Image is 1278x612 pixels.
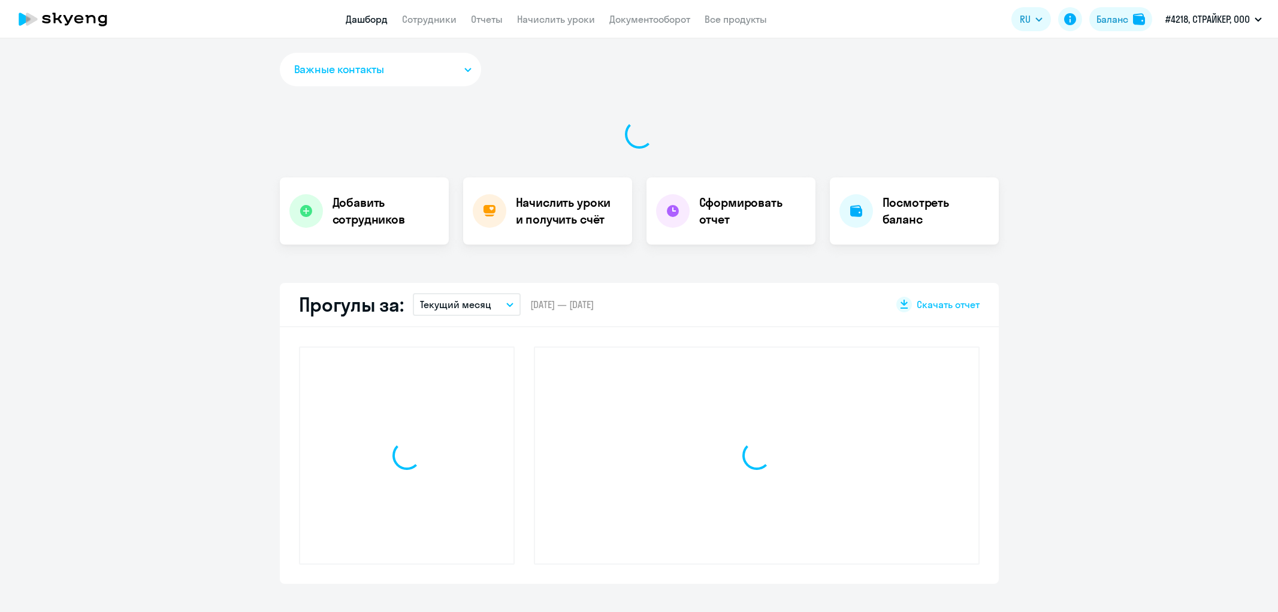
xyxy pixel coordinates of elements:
[1089,7,1152,31] button: Балансbalance
[1165,12,1250,26] p: #4218, СТРАЙКЕР, ООО
[294,62,384,77] span: Важные контакты
[280,53,481,86] button: Важные контакты
[333,194,439,228] h4: Добавить сотрудников
[402,13,457,25] a: Сотрудники
[1159,5,1268,34] button: #4218, СТРАЙКЕР, ООО
[413,293,521,316] button: Текущий месяц
[346,13,388,25] a: Дашборд
[420,297,491,312] p: Текущий месяц
[530,298,594,311] span: [DATE] — [DATE]
[705,13,767,25] a: Все продукты
[299,293,404,316] h2: Прогулы за:
[1133,13,1145,25] img: balance
[516,194,620,228] h4: Начислить уроки и получить счёт
[1020,12,1031,26] span: RU
[1011,7,1051,31] button: RU
[1096,12,1128,26] div: Баланс
[699,194,806,228] h4: Сформировать отчет
[883,194,989,228] h4: Посмотреть баланс
[471,13,503,25] a: Отчеты
[609,13,690,25] a: Документооборот
[917,298,980,311] span: Скачать отчет
[517,13,595,25] a: Начислить уроки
